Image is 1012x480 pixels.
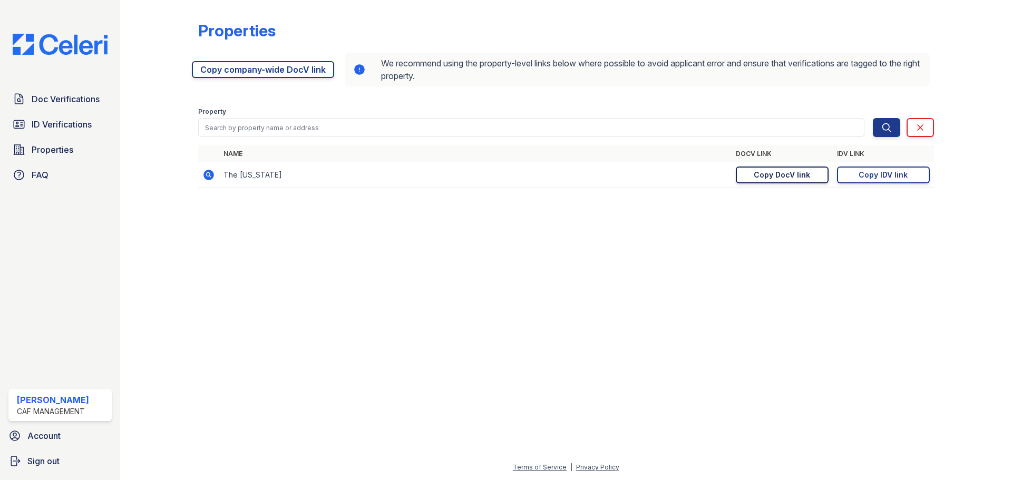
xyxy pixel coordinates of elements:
a: Privacy Policy [576,463,619,471]
label: Property [198,107,226,116]
div: | [570,463,572,471]
span: FAQ [32,169,48,181]
div: Copy IDV link [859,170,908,180]
th: DocV Link [732,145,833,162]
span: Sign out [27,455,60,467]
th: IDV Link [833,145,934,162]
div: Copy DocV link [754,170,810,180]
span: Properties [32,143,73,156]
div: Properties [198,21,276,40]
a: Terms of Service [513,463,567,471]
a: FAQ [8,164,112,185]
input: Search by property name or address [198,118,864,137]
div: We recommend using the property-level links below where possible to avoid applicant error and ens... [345,53,930,86]
a: Copy DocV link [736,166,829,183]
th: Name [219,145,732,162]
img: CE_Logo_Blue-a8612792a0a2168367f1c8372b55b34899dd931a85d93a1a3d3e32e68fde9ad4.png [4,34,116,55]
a: Doc Verifications [8,89,112,110]
span: ID Verifications [32,118,92,131]
a: ID Verifications [8,114,112,135]
a: Sign out [4,450,116,472]
span: Doc Verifications [32,93,100,105]
a: Account [4,425,116,446]
span: Account [27,429,61,442]
div: CAF Management [17,406,89,417]
a: Copy company-wide DocV link [192,61,334,78]
a: Copy IDV link [837,166,930,183]
div: [PERSON_NAME] [17,394,89,406]
a: Properties [8,139,112,160]
td: The [US_STATE] [219,162,732,188]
